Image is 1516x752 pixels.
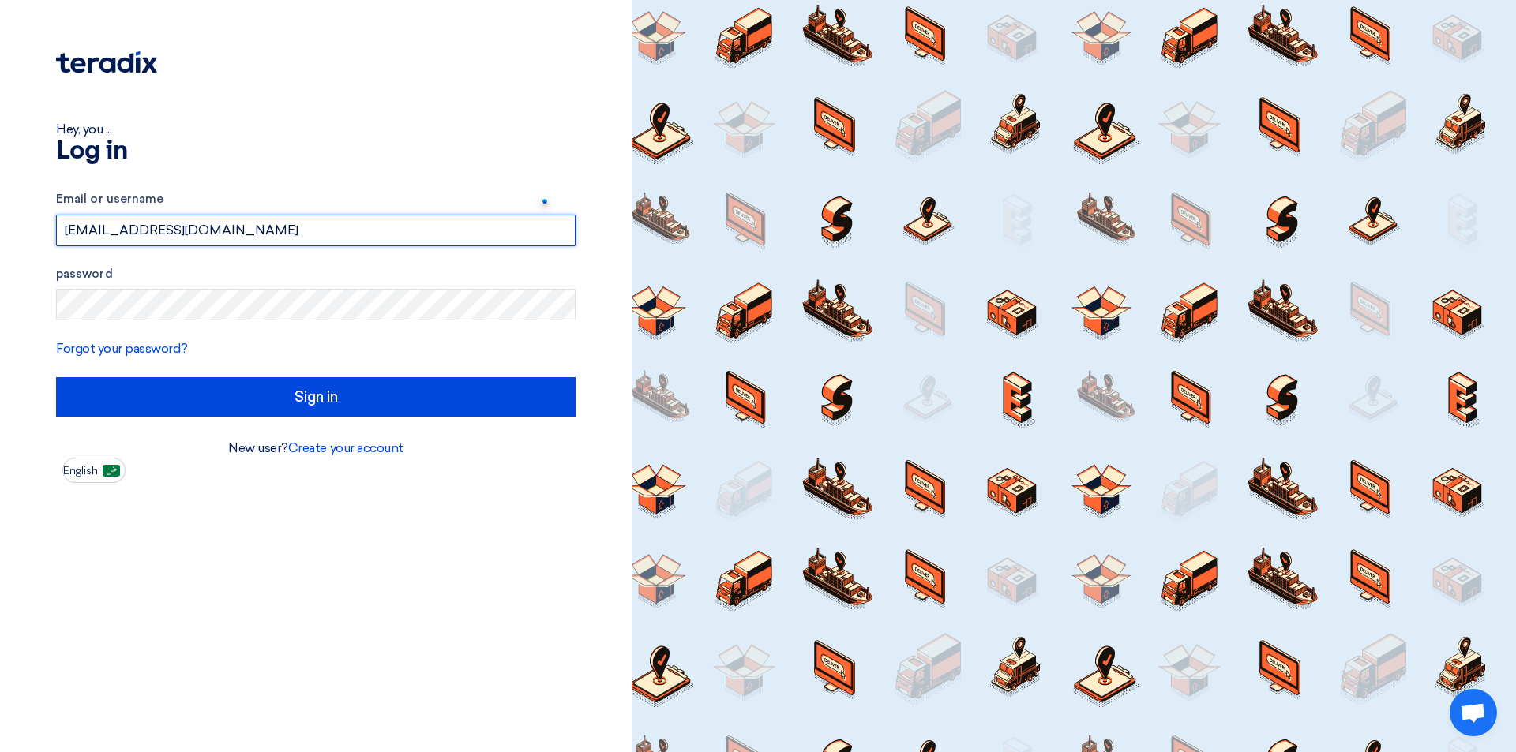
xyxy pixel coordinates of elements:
[56,122,111,137] font: Hey, you ...
[542,199,632,316] div: 45 Autocompletes Remaining This Month
[56,139,127,164] font: Log in
[63,464,98,477] font: English
[288,440,403,455] a: Create your account
[56,341,188,356] a: Forgot your password?
[103,465,120,477] img: ar-AR.png
[1450,689,1497,736] div: Open chat
[228,440,288,455] font: New user?
[56,377,576,417] input: Sign in
[56,215,576,246] input: Enter your business email or username
[56,51,157,73] img: Teradix logo
[56,192,163,206] font: Email or username
[56,267,113,281] font: password
[62,458,126,483] button: English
